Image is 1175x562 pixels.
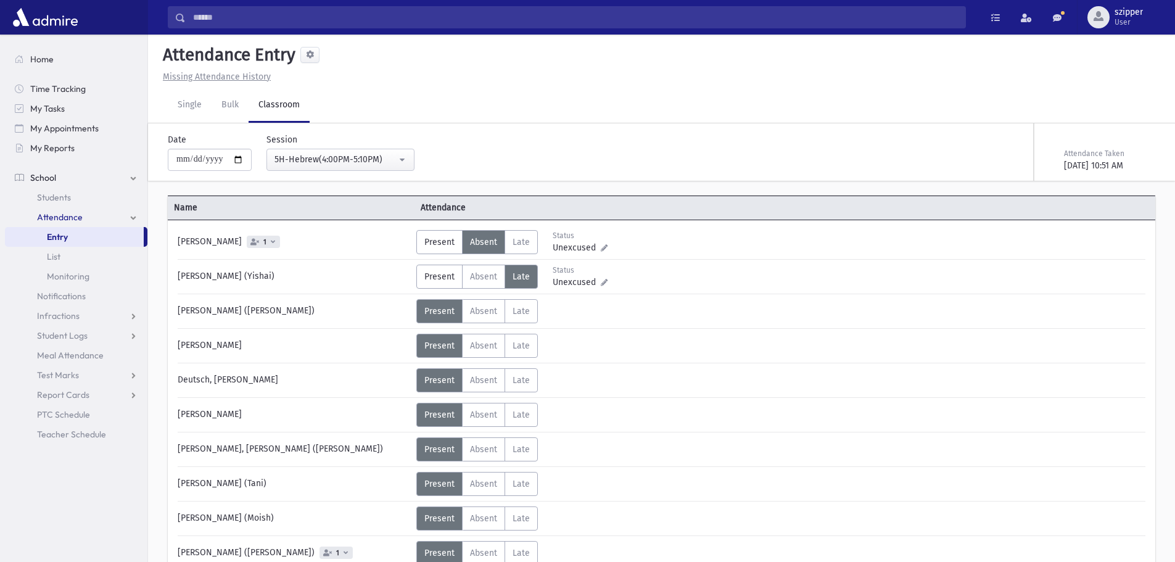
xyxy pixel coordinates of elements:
span: Unexcused [553,241,601,254]
span: Entry [47,231,68,242]
span: Present [424,341,455,351]
div: [DATE] 10:51 AM [1064,159,1153,172]
div: [PERSON_NAME] (Tani) [171,472,416,496]
span: Late [513,410,530,420]
span: Present [424,479,455,489]
div: Status [553,265,608,276]
span: Absent [470,444,497,455]
a: Student Logs [5,326,147,345]
a: Single [168,88,212,123]
span: Time Tracking [30,83,86,94]
span: Attendance [414,201,661,214]
a: Test Marks [5,365,147,385]
span: Absent [470,306,497,316]
span: My Tasks [30,103,65,114]
a: Infractions [5,306,147,326]
a: My Appointments [5,118,147,138]
a: Attendance [5,207,147,227]
span: Present [424,306,455,316]
span: My Appointments [30,123,99,134]
div: [PERSON_NAME] ([PERSON_NAME]) [171,299,416,323]
span: Teacher Schedule [37,429,106,440]
div: AttTypes [416,472,538,496]
span: Meal Attendance [37,350,104,361]
div: AttTypes [416,265,538,289]
span: Late [513,341,530,351]
span: Absent [470,341,497,351]
span: Absent [470,548,497,558]
a: Meal Attendance [5,345,147,365]
a: List [5,247,147,267]
span: Present [424,444,455,455]
span: Late [513,237,530,247]
span: Late [513,548,530,558]
span: Present [424,271,455,282]
span: Name [168,201,414,214]
span: szipper [1115,7,1143,17]
u: Missing Attendance History [163,72,271,82]
span: Late [513,375,530,386]
a: Teacher Schedule [5,424,147,444]
a: Notifications [5,286,147,306]
div: AttTypes [416,506,538,531]
span: Present [424,410,455,420]
img: AdmirePro [10,5,81,30]
a: My Reports [5,138,147,158]
input: Search [186,6,965,28]
div: AttTypes [416,230,538,254]
span: Late [513,479,530,489]
span: Attendance [37,212,83,223]
span: Late [513,513,530,524]
div: [PERSON_NAME] [171,230,416,254]
a: My Tasks [5,99,147,118]
span: Absent [470,479,497,489]
div: 5H-Hebrew(4:00PM-5:10PM) [274,153,397,166]
a: Missing Attendance History [158,72,271,82]
a: Bulk [212,88,249,123]
span: Present [424,513,455,524]
span: Late [513,444,530,455]
div: [PERSON_NAME] (Moish) [171,506,416,531]
label: Date [168,133,186,146]
div: AttTypes [416,334,538,358]
span: School [30,172,56,183]
span: My Reports [30,143,75,154]
span: List [47,251,60,262]
span: Absent [470,375,497,386]
span: 1 [261,238,269,246]
span: Late [513,271,530,282]
span: Students [37,192,71,203]
div: Status [553,230,608,241]
span: Late [513,306,530,316]
div: AttTypes [416,403,538,427]
div: [PERSON_NAME] [171,334,416,358]
a: Time Tracking [5,79,147,99]
span: Present [424,548,455,558]
span: Absent [470,513,497,524]
span: User [1115,17,1143,27]
span: Student Logs [37,330,88,341]
a: School [5,168,147,188]
label: Session [266,133,297,146]
a: PTC Schedule [5,405,147,424]
span: Notifications [37,291,86,302]
span: Home [30,54,54,65]
span: Monitoring [47,271,89,282]
a: Students [5,188,147,207]
span: Unexcused [553,276,601,289]
div: Attendance Taken [1064,148,1153,159]
a: Report Cards [5,385,147,405]
span: 1 [334,549,342,557]
div: Deutsch, [PERSON_NAME] [171,368,416,392]
span: Present [424,237,455,247]
div: [PERSON_NAME] (Yishai) [171,265,416,289]
div: AttTypes [416,299,538,323]
div: AttTypes [416,437,538,461]
div: AttTypes [416,368,538,392]
div: [PERSON_NAME], [PERSON_NAME] ([PERSON_NAME]) [171,437,416,461]
a: Home [5,49,147,69]
div: [PERSON_NAME] [171,403,416,427]
h5: Attendance Entry [158,44,295,65]
span: Absent [470,271,497,282]
a: Classroom [249,88,310,123]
